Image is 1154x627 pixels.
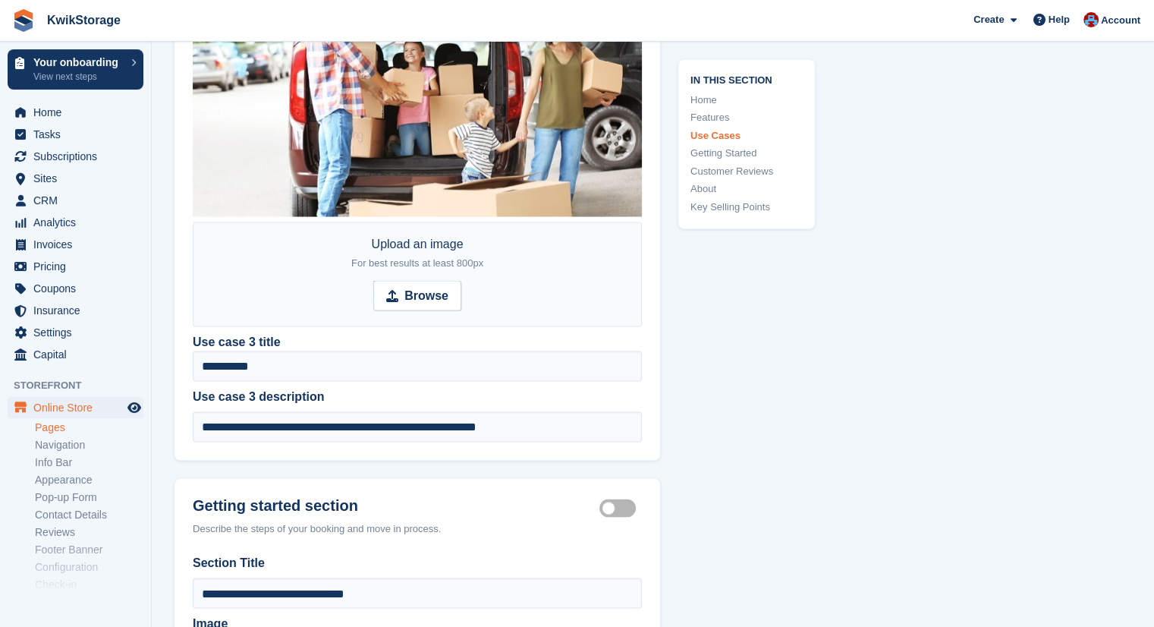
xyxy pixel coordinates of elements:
[351,257,483,268] span: For best results at least 800px
[33,344,124,365] span: Capital
[8,397,143,418] a: menu
[35,560,143,575] a: Configuration
[35,438,143,452] a: Navigation
[8,234,143,255] a: menu
[690,181,803,196] a: About
[33,256,124,277] span: Pricing
[35,455,143,470] a: Info Bar
[35,543,143,557] a: Footer Banner
[599,506,642,509] label: Getting started section active
[8,102,143,123] a: menu
[8,322,143,343] a: menu
[1101,13,1140,28] span: Account
[973,12,1004,27] span: Create
[690,145,803,160] a: Getting Started
[33,397,124,418] span: Online Store
[33,57,124,68] p: Your onboarding
[33,168,124,189] span: Sites
[125,399,143,417] a: Preview store
[404,286,448,304] strong: Browse
[35,421,143,435] a: Pages
[8,300,143,321] a: menu
[351,235,483,271] div: Upload an image
[193,332,281,351] label: Use case 3 title
[8,168,143,189] a: menu
[41,8,127,33] a: KwikStorage
[690,109,803,124] a: Features
[193,553,642,572] label: Section Title
[8,190,143,211] a: menu
[14,378,151,393] span: Storefront
[8,124,143,145] a: menu
[1049,12,1070,27] span: Help
[193,521,642,536] div: Describe the steps of your booking and move in process.
[33,212,124,233] span: Analytics
[8,278,143,299] a: menu
[690,199,803,214] a: Key Selling Points
[35,508,143,522] a: Contact Details
[193,387,642,405] label: Use case 3 description
[33,300,124,321] span: Insurance
[690,128,803,143] a: Use Cases
[33,146,124,167] span: Subscriptions
[1083,12,1099,27] img: Georgie Harkus-Hodgson
[33,70,124,83] p: View next steps
[33,234,124,255] span: Invoices
[33,278,124,299] span: Coupons
[690,71,803,86] span: In this section
[35,525,143,540] a: Reviews
[8,49,143,90] a: Your onboarding View next steps
[35,473,143,487] a: Appearance
[8,344,143,365] a: menu
[33,322,124,343] span: Settings
[8,256,143,277] a: menu
[12,9,35,32] img: stora-icon-8386f47178a22dfd0bd8f6a31ec36ba5ce8667c1dd55bd0f319d3a0aa187defe.svg
[373,280,461,310] input: Browse
[35,490,143,505] a: Pop-up Form
[690,92,803,107] a: Home
[33,102,124,123] span: Home
[8,146,143,167] a: menu
[690,163,803,178] a: Customer Reviews
[8,212,143,233] a: menu
[35,578,143,592] a: Check-in
[33,190,124,211] span: CRM
[33,124,124,145] span: Tasks
[193,496,599,515] h2: Getting started section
